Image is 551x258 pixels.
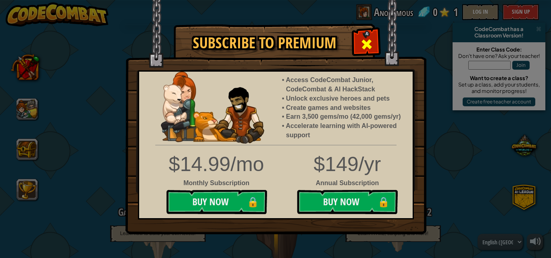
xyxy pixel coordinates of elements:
[161,72,264,144] img: anya-and-nando-pet.webp
[286,94,405,103] li: Unlock exclusive heroes and pets
[133,150,419,179] div: $149/yr
[297,190,398,214] button: Buy Now🔒
[163,150,270,179] div: $14.99/mo
[286,122,405,140] li: Accelerate learning with AI-powered support
[286,103,405,113] li: Create games and websites
[163,179,270,188] div: Monthly Subscription
[286,112,405,122] li: Earn 3,500 gems/mo (42,000 gems/yr)
[182,35,347,52] h1: Subscribe to Premium
[133,179,419,188] div: Annual Subscription
[166,190,267,214] button: Buy Now🔒
[286,76,405,94] li: Access CodeCombat Junior, CodeCombat & AI HackStack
